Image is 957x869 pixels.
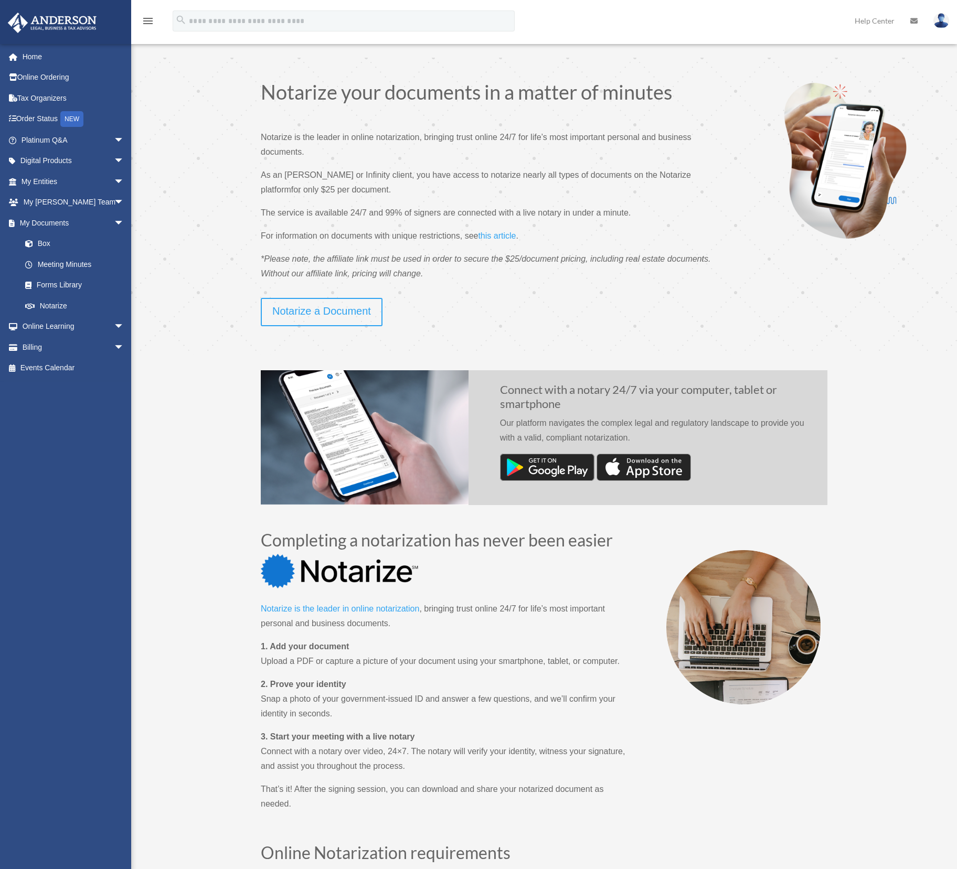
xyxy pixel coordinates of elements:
[175,14,187,26] i: search
[142,15,154,27] i: menu
[7,130,140,151] a: Platinum Q&Aarrow_drop_down
[7,46,140,67] a: Home
[7,67,140,88] a: Online Ordering
[114,151,135,172] span: arrow_drop_down
[261,82,724,107] h1: Notarize your documents in a matter of minutes
[261,231,478,240] span: For information on documents with unique restrictions, see
[261,170,691,194] span: As an [PERSON_NAME] or Infinity client, you have access to notarize nearly all types of documents...
[114,212,135,234] span: arrow_drop_down
[15,275,140,296] a: Forms Library
[666,550,821,704] img: Why-notarize
[261,604,419,618] a: Notarize is the leader in online notarization
[261,208,631,217] span: The service is available 24/7 and 99% of signers are connected with a live notary in under a minute.
[261,844,827,866] h2: Online Notarization requirements
[114,171,135,192] span: arrow_drop_down
[261,370,469,505] img: Notarize Doc-1
[5,13,100,33] img: Anderson Advisors Platinum Portal
[478,231,516,240] span: this article
[15,254,140,275] a: Meeting Minutes
[7,109,140,130] a: Order StatusNEW
[261,732,414,741] strong: 3. Start your meeting with a live notary
[261,532,628,554] h2: Completing a notarization has never been easier
[261,642,349,651] strong: 1. Add your document
[261,639,628,677] p: Upload a PDF or capture a picture of your document using your smartphone, tablet, or computer.
[500,383,812,416] h2: Connect with a notary 24/7 via your computer, tablet or smartphone
[478,231,516,245] a: this article
[933,13,949,28] img: User Pic
[7,171,140,192] a: My Entitiesarrow_drop_down
[60,111,83,127] div: NEW
[261,133,692,156] span: Notarize is the leader in online notarization, bringing trust online 24/7 for life’s most importa...
[7,151,140,171] a: Digital Productsarrow_drop_down
[261,729,628,782] p: Connect with a notary over video, 24×7. The notary will verify your identity, witness your signat...
[261,298,382,326] a: Notarize a Document
[7,316,140,337] a: Online Learningarrow_drop_down
[15,295,135,316] a: Notarize
[114,130,135,151] span: arrow_drop_down
[15,233,140,254] a: Box
[114,316,135,338] span: arrow_drop_down
[516,231,518,240] span: .
[500,416,812,454] p: Our platform navigates the complex legal and regulatory landscape to provide you with a valid, co...
[261,680,346,689] strong: 2. Prove your identity
[261,782,628,811] p: That’s it! After the signing session, you can download and share your notarized document as needed.
[261,254,710,278] span: *Please note, the affiliate link must be used in order to secure the $25/document pricing, includ...
[261,677,628,729] p: Snap a photo of your government-issued ID and answer a few questions, and we’ll confirm your iden...
[7,358,140,379] a: Events Calendar
[7,337,140,358] a: Billingarrow_drop_down
[291,185,391,194] span: for only $25 per document.
[114,192,135,213] span: arrow_drop_down
[7,88,140,109] a: Tax Organizers
[780,82,910,239] img: Notarize-hero
[7,212,140,233] a: My Documentsarrow_drop_down
[114,337,135,358] span: arrow_drop_down
[7,192,140,213] a: My [PERSON_NAME] Teamarrow_drop_down
[261,602,628,639] p: , bringing trust online 24/7 for life’s most important personal and business documents.
[142,18,154,27] a: menu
